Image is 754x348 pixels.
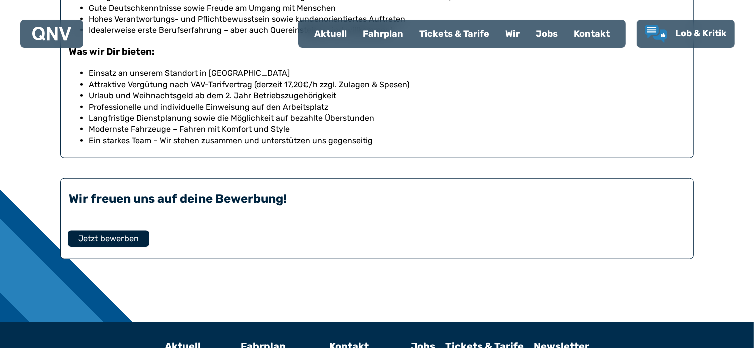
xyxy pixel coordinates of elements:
[32,24,71,44] a: QNV Logo
[89,14,685,25] li: Hohes Verantwortungs- und Pflichtbewusstsein sowie kundenorientiertes Auftreten
[89,90,685,101] p: Urlaub und Weihnachtsgeld ab dem 2. Jahr Betriebszugehörigkeit
[69,231,685,247] a: Jetzt bewerben
[89,79,685,90] li: Attraktive Vergütung nach VAV-Tarifvertrag (derzeit 17,20€/h zzgl. Zulagen & Spesen)
[675,28,727,39] span: Lob & Kritik
[89,102,685,113] li: Professionelle und individuelle Einweisung auf den Arbeitsplatz
[68,230,149,247] button: Jetzt bewerben
[497,21,528,47] a: Wir
[89,3,685,14] li: Gute Deutschkenntnisse sowie Freude am Umgang mit Menschen
[89,68,685,79] li: Einsatz an unserem Standort in [GEOGRAPHIC_DATA]
[528,21,566,47] a: Jobs
[566,21,618,47] a: Kontakt
[78,232,139,244] span: Jetzt bewerben
[355,21,411,47] a: Fahrplan
[69,191,685,207] div: Wir freuen uns auf deine Bewerbung!
[89,113,685,124] li: Langfristige Dienstplanung sowie die Möglichkeit auf bezahlte Überstunden
[411,21,497,47] a: Tickets & Tarife
[89,124,685,135] li: Modernste Fahrzeuge – Fahren mit Komfort und Style
[69,45,685,58] h3: Was wir Dir bieten:
[306,21,355,47] a: Aktuell
[32,27,71,41] img: QNV Logo
[89,25,685,36] li: Idealerweise erste Berufserfahrung – aber auch Quereinsteiger sind willkommen!
[645,25,727,43] a: Lob & Kritik
[89,135,685,146] li: Ein starkes Team – Wir stehen zusammen und unterstützen uns gegenseitig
